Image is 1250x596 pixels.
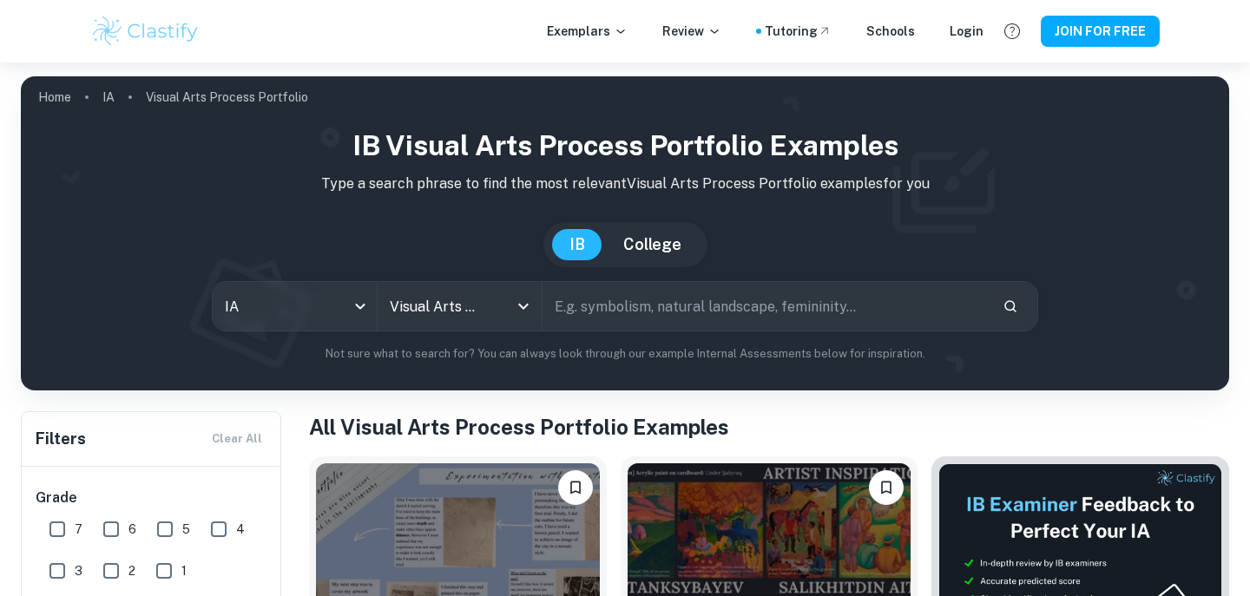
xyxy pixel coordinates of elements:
[35,174,1215,194] p: Type a search phrase to find the most relevant Visual Arts Process Portfolio examples for you
[662,22,721,41] p: Review
[236,520,245,539] span: 4
[36,427,86,451] h6: Filters
[511,294,536,318] button: Open
[102,85,115,109] a: IA
[543,282,989,331] input: E.g. symbolism, natural landscape, femininity...
[90,14,201,49] img: Clastify logo
[213,282,377,331] div: IA
[38,85,71,109] a: Home
[547,22,628,41] p: Exemplars
[36,488,268,508] h6: Grade
[606,229,699,260] button: College
[869,470,904,505] button: Please log in to bookmark exemplars
[128,561,135,580] span: 2
[75,520,82,539] span: 7
[128,520,136,539] span: 6
[75,561,82,580] span: 3
[35,345,1215,363] p: Not sure what to search for? You can always look through our example Internal Assessments below f...
[35,125,1215,167] h1: IB Visual Arts Process Portfolio examples
[558,470,593,505] button: Please log in to bookmark exemplars
[21,76,1229,390] img: profile cover
[950,22,984,41] a: Login
[1041,16,1160,47] button: JOIN FOR FREE
[996,291,1025,321] button: Search
[309,411,1229,442] h1: All Visual Arts Process Portfolio Examples
[146,88,308,107] p: Visual Arts Process Portfolio
[181,561,187,580] span: 1
[866,22,915,41] a: Schools
[997,16,1027,46] button: Help and Feedback
[552,229,602,260] button: IB
[182,520,190,539] span: 5
[765,22,832,41] a: Tutoring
